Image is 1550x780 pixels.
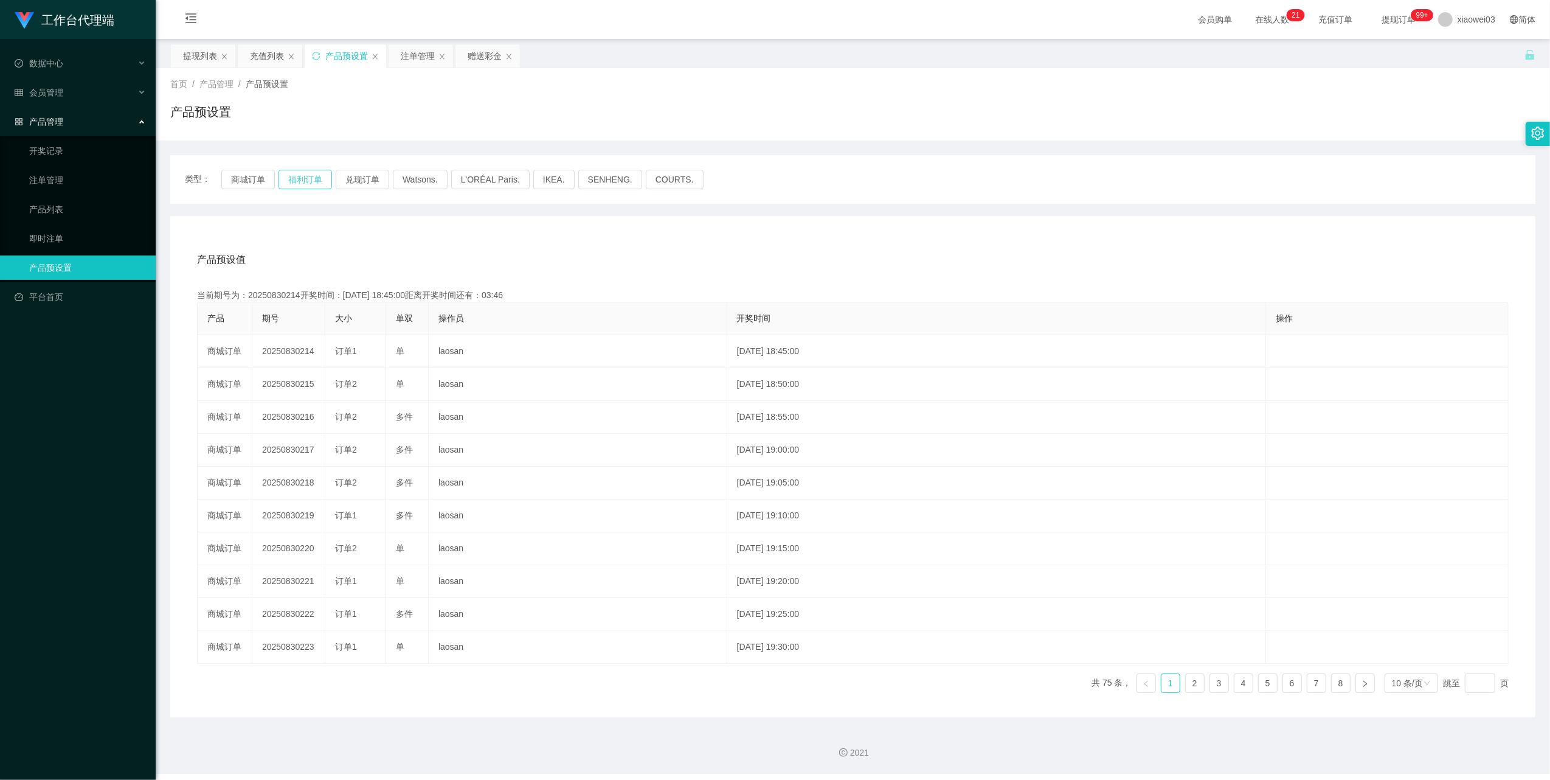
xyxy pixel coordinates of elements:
[1443,674,1509,693] div: 跳至 页
[727,434,1266,467] td: [DATE] 19:00:00
[429,467,727,500] td: laosan
[197,289,1509,302] div: 当前期号为：20250830214开奖时间：[DATE] 18:45:00距离开奖时间还有：03:46
[429,565,727,598] td: laosan
[262,313,279,323] span: 期号
[1283,674,1301,692] a: 6
[252,467,325,500] td: 20250830218
[396,642,404,652] span: 单
[246,79,288,89] span: 产品预设置
[1331,674,1351,693] li: 8
[1092,674,1131,693] li: 共 75 条，
[198,467,252,500] td: 商城订单
[207,313,224,323] span: 产品
[1510,15,1518,24] i: 图标: global
[429,335,727,368] td: laosan
[335,445,357,454] span: 订单2
[335,346,357,356] span: 订单1
[1332,674,1350,692] a: 8
[396,576,404,586] span: 单
[396,543,404,553] span: 单
[1392,674,1423,692] div: 10 条/页
[1313,15,1359,24] span: 充值订单
[505,53,513,60] i: 图标: close
[396,510,413,520] span: 多件
[29,197,146,221] a: 产品列表
[396,412,413,422] span: 多件
[1307,674,1326,693] li: 7
[1355,674,1375,693] li: 下一页
[252,500,325,532] td: 20250830219
[429,598,727,631] td: laosan
[198,631,252,664] td: 商城订单
[335,379,357,389] span: 订单2
[727,598,1266,631] td: [DATE] 19:25:00
[288,53,295,60] i: 图标: close
[1161,674,1180,692] a: 1
[29,139,146,163] a: 开奖记录
[1296,9,1300,21] p: 1
[727,532,1266,565] td: [DATE] 19:15:00
[396,445,413,454] span: 多件
[198,335,252,368] td: 商城订单
[238,79,241,89] span: /
[252,631,325,664] td: 20250830223
[737,313,771,323] span: 开奖时间
[252,335,325,368] td: 20250830214
[646,170,704,189] button: COURTS.
[429,500,727,532] td: laosan
[15,58,63,68] span: 数据中心
[198,401,252,434] td: 商城订单
[252,401,325,434] td: 20250830216
[1210,674,1228,692] a: 3
[198,500,252,532] td: 商城订单
[335,412,357,422] span: 订单2
[578,170,642,189] button: SENHENG.
[41,1,114,40] h1: 工作台代理端
[15,117,63,127] span: 产品管理
[533,170,575,189] button: IKEA.
[170,1,212,40] i: 图标: menu-fold
[335,510,357,520] span: 订单1
[1376,15,1422,24] span: 提现订单
[15,59,23,68] i: 图标: check-circle-o
[393,170,448,189] button: Watsons.
[396,609,413,619] span: 多件
[1143,680,1150,688] i: 图标: left
[15,117,23,126] i: 图标: appstore-o
[1524,49,1535,60] i: 图标: unlock
[396,346,404,356] span: 单
[1209,674,1229,693] li: 3
[429,532,727,565] td: laosan
[1234,674,1253,692] a: 4
[15,88,23,97] i: 图标: table
[250,44,284,68] div: 充值列表
[438,313,464,323] span: 操作员
[335,642,357,652] span: 订单1
[468,44,502,68] div: 赠送彩金
[429,368,727,401] td: laosan
[1292,9,1296,21] p: 2
[1424,680,1431,688] i: 图标: down
[372,53,379,60] i: 图标: close
[1258,674,1278,693] li: 5
[335,478,357,487] span: 订单2
[1259,674,1277,692] a: 5
[401,44,435,68] div: 注单管理
[170,103,231,121] h1: 产品预设置
[1234,674,1253,693] li: 4
[438,53,446,60] i: 图标: close
[727,631,1266,664] td: [DATE] 19:30:00
[29,256,146,280] a: 产品预设置
[185,170,221,189] span: 类型：
[1276,313,1293,323] span: 操作
[429,434,727,467] td: laosan
[279,170,332,189] button: 福利订单
[199,79,234,89] span: 产品管理
[1411,9,1433,21] sup: 1021
[396,478,413,487] span: 多件
[727,335,1266,368] td: [DATE] 18:45:00
[335,576,357,586] span: 订单1
[396,313,413,323] span: 单双
[335,543,357,553] span: 订单2
[312,52,320,60] i: 图标: sync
